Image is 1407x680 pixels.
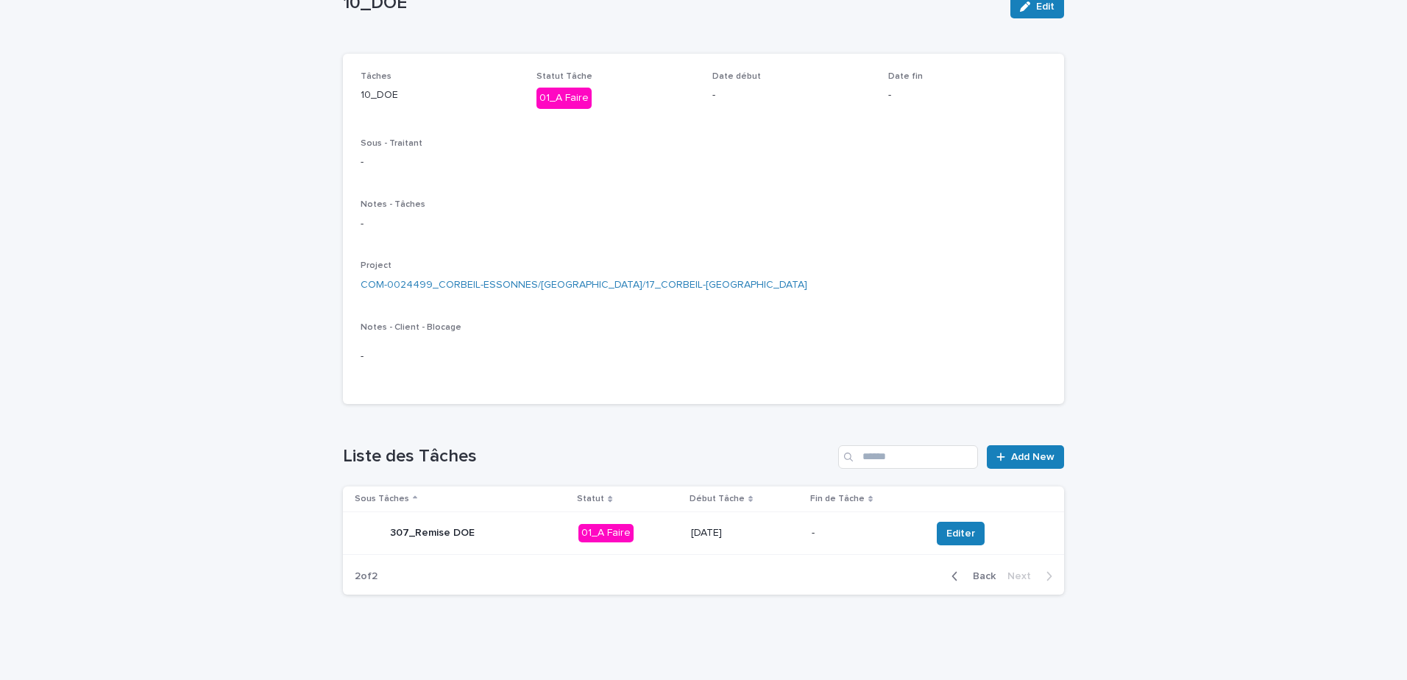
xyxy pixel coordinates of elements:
button: Back [940,570,1002,583]
p: Statut [577,491,604,507]
span: Sous - Traitant [361,139,422,148]
p: - [888,88,1046,103]
span: Back [964,571,996,581]
span: Notes - Tâches [361,200,425,209]
span: Add New [1011,452,1055,462]
div: 01_A Faire [536,88,592,109]
span: Editer [946,526,975,541]
p: 2 of 2 [343,559,389,595]
p: - [361,349,1046,364]
span: Tâches [361,72,391,81]
span: Next [1007,571,1040,581]
a: COM-0024499_CORBEIL-ESSONNES/[GEOGRAPHIC_DATA]/17_CORBEIL-[GEOGRAPHIC_DATA] [361,277,807,293]
p: 307_Remise DOE [390,527,475,539]
button: Editer [937,522,985,545]
span: Project [361,261,391,270]
p: 10_DOE [361,88,519,103]
p: - [712,88,871,103]
p: Début Tâche [690,491,745,507]
button: Next [1002,570,1064,583]
a: Add New [987,445,1064,469]
tr: 307_Remise DOE01_A Faire[DATE]-Editer [343,512,1064,555]
input: Search [838,445,978,469]
span: Date début [712,72,761,81]
span: Notes - Client - Blocage [361,323,461,332]
p: [DATE] [691,527,800,539]
p: - [361,155,1046,170]
span: Statut Tâche [536,72,592,81]
span: Date fin [888,72,923,81]
div: 01_A Faire [578,524,634,542]
h1: Liste des Tâches [343,446,832,467]
p: - [361,216,1046,232]
p: Sous Tâches [355,491,409,507]
p: - [812,527,919,539]
p: Fin de Tâche [810,491,865,507]
span: Edit [1036,1,1055,12]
